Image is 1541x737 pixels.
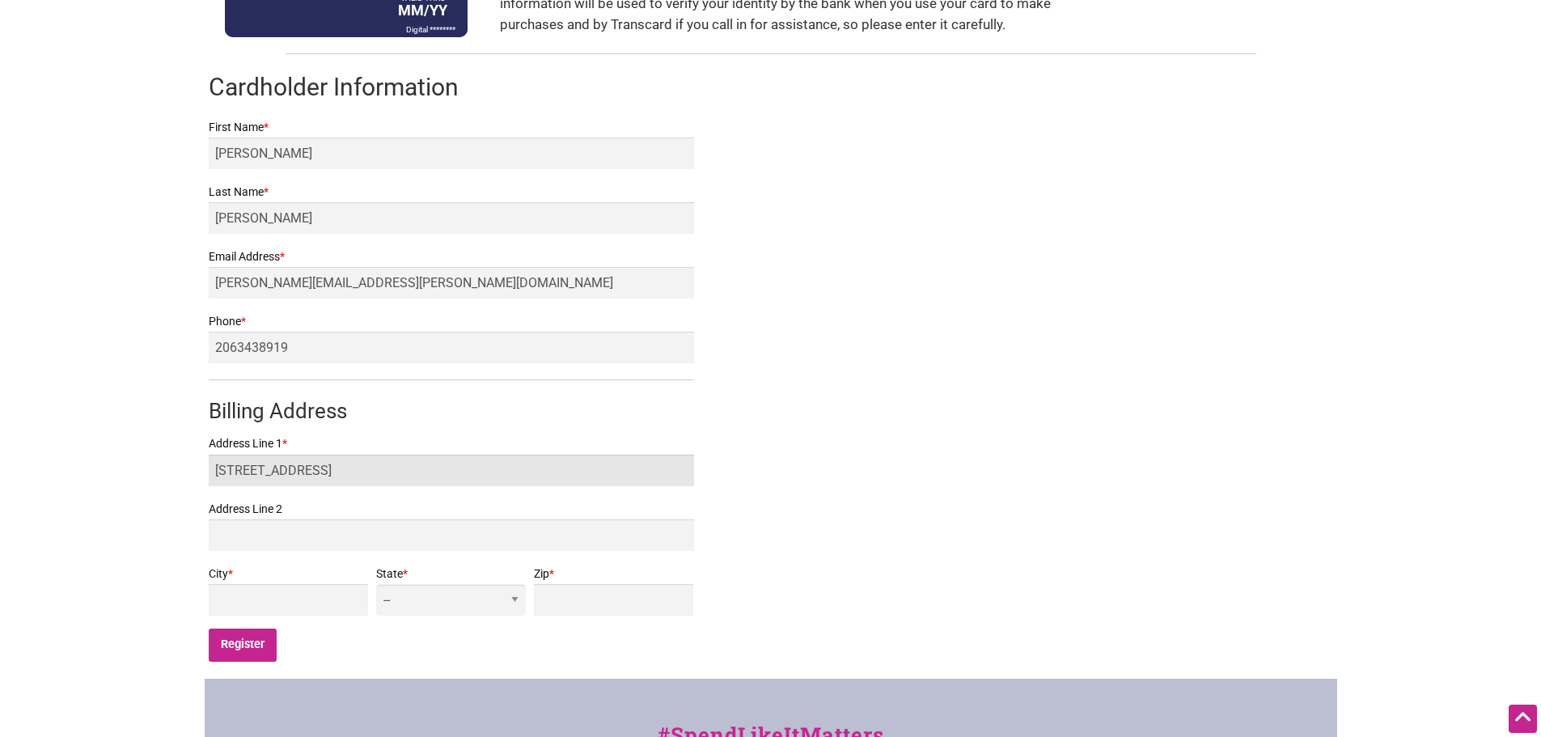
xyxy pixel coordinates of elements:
[1509,705,1537,733] div: Scroll Back to Top
[209,499,694,519] label: Address Line 2
[209,182,694,202] label: Last Name
[376,564,525,584] label: State
[209,564,369,584] label: City
[209,396,694,426] h3: Billing Address
[209,629,277,662] input: Register
[534,564,694,584] label: Zip
[209,247,694,267] label: Email Address
[209,311,694,332] label: Phone
[209,434,694,454] label: Address Line 1
[209,117,694,138] label: First Name
[209,70,1333,104] h2: Cardholder Information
